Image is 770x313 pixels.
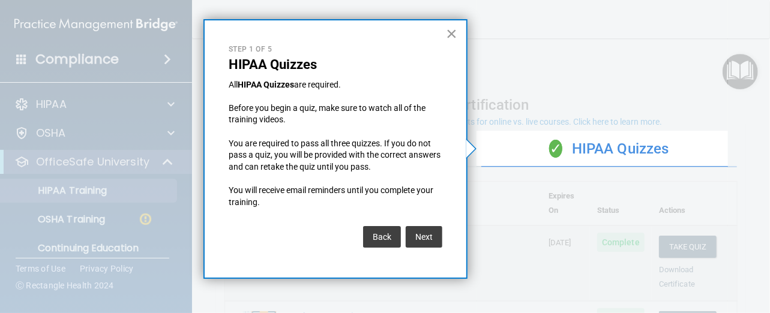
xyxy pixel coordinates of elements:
[229,185,442,208] p: You will receive email reminders until you complete your training.
[363,226,401,248] button: Back
[294,80,341,89] span: are required.
[446,24,457,43] button: Close
[481,131,738,167] div: HIPAA Quizzes
[229,80,238,89] span: All
[229,57,442,73] p: HIPAA Quizzes
[229,103,442,126] p: Before you begin a quiz, make sure to watch all of the training videos.
[710,230,756,276] iframe: Drift Widget Chat Controller
[229,138,442,173] p: You are required to pass all three quizzes. If you do not pass a quiz, you will be provided with ...
[229,44,442,55] p: Step 1 of 5
[406,226,442,248] button: Next
[238,80,294,89] strong: HIPAA Quizzes
[549,140,562,158] span: ✓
